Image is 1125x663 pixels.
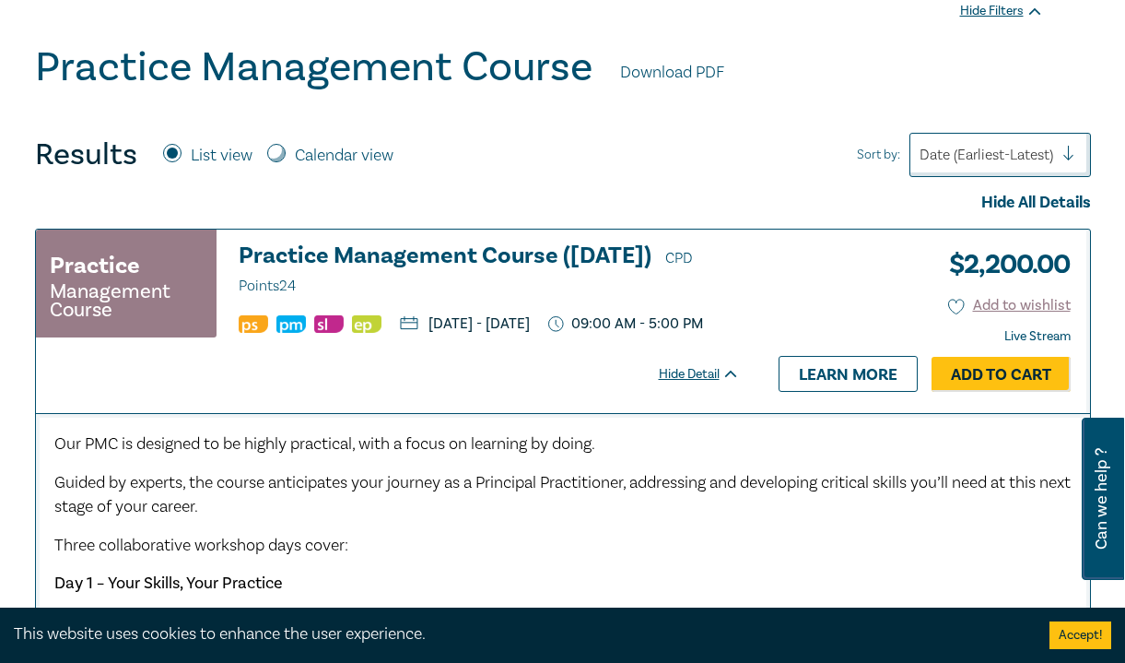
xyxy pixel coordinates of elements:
div: Hide All Details [35,191,1091,215]
img: Professional Skills [239,315,268,333]
input: Sort by [920,145,923,165]
label: List view [191,144,252,168]
div: Hide Detail [659,365,760,384]
div: This website uses cookies to enhance the user experience. [14,622,1022,646]
div: Hide Filters [960,2,1042,20]
strong: Live Stream [1004,328,1071,345]
h3: Practice [50,249,140,282]
button: Accept cookies [1049,622,1111,649]
span: Can we help ? [1093,429,1110,569]
span: Guided by experts, the course anticipates your journey as a Principal Practitioner, addressing an... [54,472,1071,517]
h3: $ 2,200.00 [935,243,1071,286]
span: Sort by: [857,145,900,165]
span: Three collaborative workshop days cover: [54,535,348,556]
h1: Practice Management Course [35,43,592,91]
a: Add to Cart [932,357,1071,392]
small: Management Course [50,282,203,319]
strong: Day 1 – Your Skills, Your Practice [54,573,283,594]
a: Download PDF [620,61,724,85]
label: Calendar view [295,144,393,168]
button: Add to wishlist [948,295,1071,316]
a: Learn more [779,356,918,391]
h4: Results [35,136,137,173]
img: Substantive Law [314,315,344,333]
p: 09:00 AM - 5:00 PM [548,315,704,333]
img: Ethics & Professional Responsibility [352,315,381,333]
a: Practice Management Course ([DATE]) CPD Points24 [239,243,740,299]
h3: Practice Management Course ([DATE]) [239,243,740,299]
span: Our PMC is designed to be highly practical, with a focus on learning by doing. [54,433,595,455]
p: [DATE] - [DATE] [400,316,530,331]
img: Practice Management & Business Skills [276,315,306,333]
